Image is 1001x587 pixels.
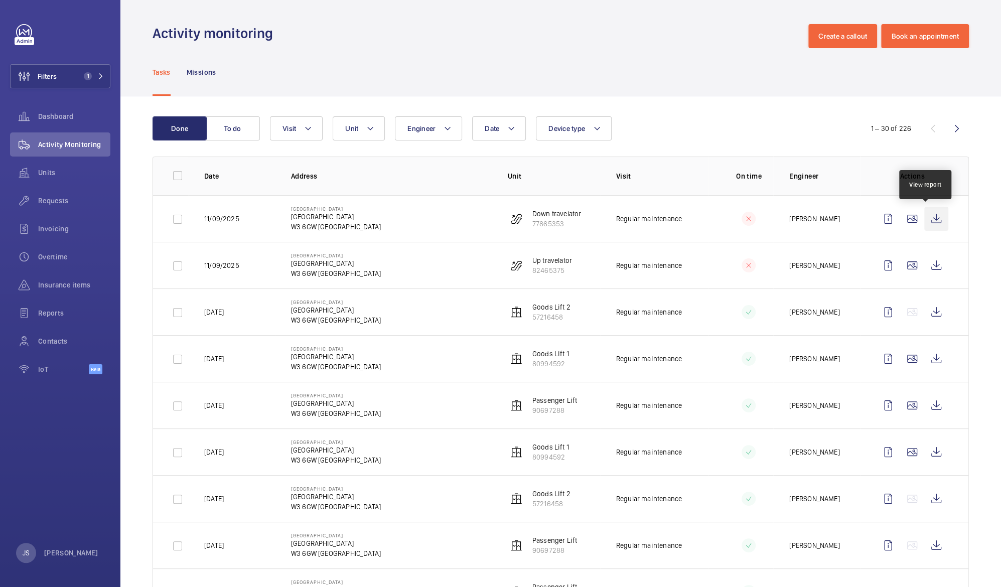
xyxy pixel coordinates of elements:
span: Reports [38,308,110,318]
p: Regular maintenance [616,214,682,224]
span: Dashboard [38,111,110,121]
p: 57216458 [532,312,570,322]
span: Filters [38,71,57,81]
p: Visit [616,171,708,181]
p: Regular maintenance [616,354,682,364]
p: Unit [508,171,600,181]
button: Engineer [395,116,462,140]
p: [GEOGRAPHIC_DATA] [291,579,381,585]
p: [PERSON_NAME] [44,548,98,558]
button: Unit [333,116,385,140]
button: Device type [536,116,612,140]
p: Actions [876,171,948,181]
p: [PERSON_NAME] [789,494,839,504]
p: [PERSON_NAME] [789,354,839,364]
div: 1 – 30 of 226 [871,123,911,133]
p: Tasks [153,67,171,77]
h1: Activity monitoring [153,24,279,43]
p: [GEOGRAPHIC_DATA] [291,258,381,268]
p: Passenger Lift [532,535,578,545]
p: [DATE] [204,307,224,317]
span: Visit [282,124,296,132]
p: [DATE] [204,540,224,550]
p: 80994592 [532,452,569,462]
span: Engineer [407,124,436,132]
span: IoT [38,364,89,374]
p: [DATE] [204,400,224,410]
p: Regular maintenance [616,447,682,457]
p: Regular maintenance [616,400,682,410]
p: [GEOGRAPHIC_DATA] [291,206,381,212]
p: Goods Lift 1 [532,442,569,452]
p: W3 6GW [GEOGRAPHIC_DATA] [291,408,381,418]
span: Units [38,168,110,178]
img: elevator.svg [510,493,522,505]
span: Activity Monitoring [38,139,110,150]
p: Regular maintenance [616,494,682,504]
span: Contacts [38,336,110,346]
p: [GEOGRAPHIC_DATA] [291,532,381,538]
button: Book an appointment [881,24,969,48]
button: Create a callout [808,24,877,48]
p: [DATE] [204,354,224,364]
div: View report [909,180,942,189]
p: [GEOGRAPHIC_DATA] [291,538,381,548]
p: On time [725,171,774,181]
p: [PERSON_NAME] [789,447,839,457]
p: [GEOGRAPHIC_DATA] [291,398,381,408]
p: W3 6GW [GEOGRAPHIC_DATA] [291,222,381,232]
p: 11/09/2025 [204,214,239,224]
img: elevator.svg [510,446,522,458]
img: elevator.svg [510,353,522,365]
p: Goods Lift 1 [532,349,569,359]
p: [PERSON_NAME] [789,540,839,550]
img: elevator.svg [510,306,522,318]
span: 1 [84,72,92,80]
p: 80994592 [532,359,569,369]
p: [DATE] [204,447,224,457]
p: Address [291,171,492,181]
p: Goods Lift 2 [532,302,570,312]
p: Passenger Lift [532,395,578,405]
p: W3 6GW [GEOGRAPHIC_DATA] [291,455,381,465]
img: escalator.svg [510,259,522,271]
img: escalator.svg [510,213,522,225]
p: Regular maintenance [616,307,682,317]
p: Goods Lift 2 [532,489,570,499]
img: elevator.svg [510,539,522,551]
span: Requests [38,196,110,206]
p: W3 6GW [GEOGRAPHIC_DATA] [291,502,381,512]
p: 82465375 [532,265,572,275]
p: [GEOGRAPHIC_DATA] [291,486,381,492]
span: Overtime [38,252,110,262]
p: 57216458 [532,499,570,509]
p: [PERSON_NAME] [789,307,839,317]
p: [GEOGRAPHIC_DATA] [291,346,381,352]
button: Filters1 [10,64,110,88]
p: Down travelator [532,209,582,219]
p: [GEOGRAPHIC_DATA] [291,212,381,222]
p: Missions [187,67,216,77]
p: [GEOGRAPHIC_DATA] [291,439,381,445]
span: Unit [345,124,358,132]
span: Date [485,124,499,132]
span: Invoicing [38,224,110,234]
p: Regular maintenance [616,540,682,550]
p: [PERSON_NAME] [789,400,839,410]
img: elevator.svg [510,399,522,411]
p: W3 6GW [GEOGRAPHIC_DATA] [291,548,381,558]
p: 11/09/2025 [204,260,239,270]
p: 77865353 [532,219,582,229]
p: [GEOGRAPHIC_DATA] [291,352,381,362]
span: Device type [548,124,585,132]
button: Visit [270,116,323,140]
p: [GEOGRAPHIC_DATA] [291,252,381,258]
p: Date [204,171,275,181]
p: [DATE] [204,494,224,504]
p: W3 6GW [GEOGRAPHIC_DATA] [291,362,381,372]
button: Done [153,116,207,140]
span: Insurance items [38,280,110,290]
p: [GEOGRAPHIC_DATA] [291,299,381,305]
p: [GEOGRAPHIC_DATA] [291,445,381,455]
p: [GEOGRAPHIC_DATA] [291,392,381,398]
